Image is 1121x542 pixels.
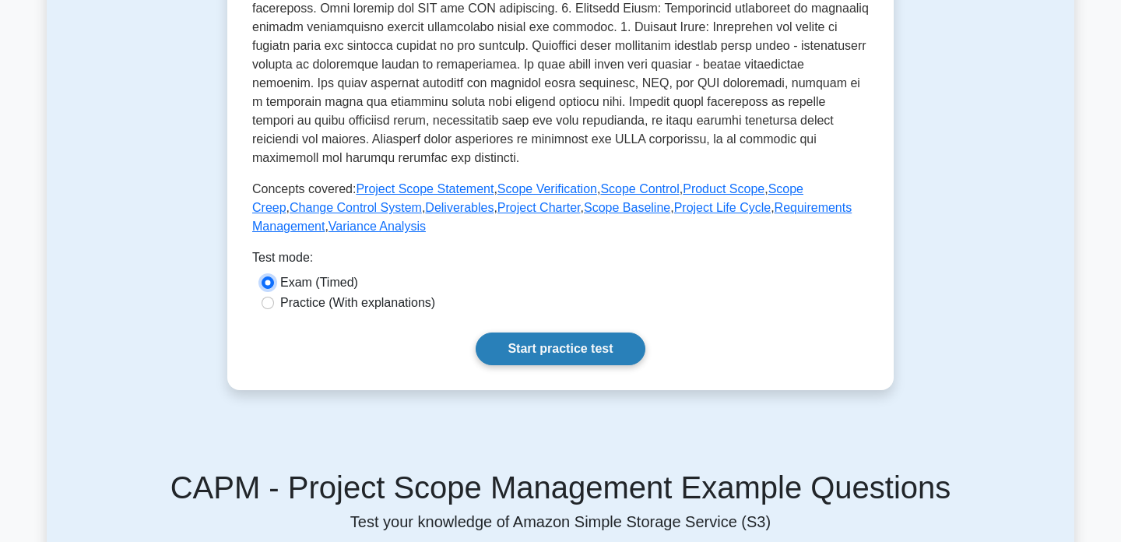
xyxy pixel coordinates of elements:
a: Scope Baseline [584,201,670,214]
a: Scope Verification [497,182,597,195]
h5: CAPM - Project Scope Management Example Questions [56,469,1065,506]
a: Scope Control [600,182,679,195]
a: Product Scope [683,182,764,195]
a: Change Control System [290,201,422,214]
p: Test your knowledge of Amazon Simple Storage Service (S3) [56,512,1065,531]
a: Start practice test [476,333,645,365]
div: Test mode: [252,248,869,273]
label: Practice (With explanations) [280,294,435,312]
p: Concepts covered: , , , , , , , , , , , [252,180,869,236]
a: Variance Analysis [329,220,426,233]
a: Project Scope Statement [356,182,494,195]
a: Project Charter [497,201,581,214]
label: Exam (Timed) [280,273,358,292]
a: Project Life Cycle [674,201,771,214]
a: Deliverables [425,201,494,214]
